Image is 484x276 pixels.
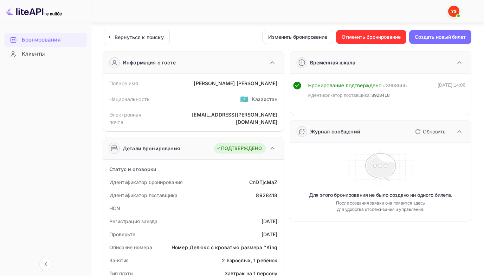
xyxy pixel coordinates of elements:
div: [DATE] [262,218,278,225]
ya-tr-span: 8928418 [372,93,390,98]
ya-tr-span: Изменить бронирование [268,33,327,41]
ya-tr-span: Электронная почта [109,112,142,125]
ya-tr-span: HCN [109,205,120,211]
img: Логотип LiteAPI [6,6,62,17]
ya-tr-span: ПОДТВЕРЖДЕНО [221,145,262,152]
a: Клиенты [4,47,87,60]
ya-tr-span: Статус и оговорки [109,166,157,172]
ya-tr-span: Идентификатор поставщика [109,192,178,198]
a: Бронирования [4,33,87,46]
div: 8928418 [256,192,277,199]
ya-tr-span: Описание номера [109,244,152,250]
ya-tr-span: 2 взрослых, 1 ребёнок [222,257,277,263]
button: Создать новый билет [409,30,471,44]
ya-tr-span: подтверждено [346,82,382,88]
ya-tr-span: CnDTjcMaZ [249,179,277,185]
ya-tr-span: Проверьте [109,231,135,237]
ya-tr-span: Казахстан [252,96,277,102]
div: Бронирования [4,33,87,47]
ya-tr-span: Журнал сообщений [310,128,360,134]
ya-tr-span: [EMAIL_ADDRESS][PERSON_NAME][DOMAIN_NAME] [192,112,277,125]
ya-tr-span: После создания заявки она появится здесь для удобства отслеживания и управления. [333,200,429,213]
ya-tr-span: [DATE] 14:06 [438,82,465,88]
ya-tr-span: Вернуться к поиску [115,34,164,40]
button: Обновить [411,126,448,137]
ya-tr-span: Занятия [109,257,129,263]
ya-tr-span: Для этого бронирования не было создано ни одного билета. [309,192,452,199]
button: Свернуть навигацию [39,258,52,270]
ya-tr-span: [PERSON_NAME] [237,80,278,86]
ya-tr-span: Регистрация заезда [109,218,157,224]
div: # 3908666 [383,82,407,90]
ya-tr-span: Создать новый билет [415,33,466,41]
button: Отменить бронирование [336,30,406,44]
button: Изменить бронирование [262,30,333,44]
ya-tr-span: Идентификатор бронирования [109,179,182,185]
ya-tr-span: 🇰🇿 [240,95,248,103]
ya-tr-span: Национальность [109,96,150,102]
ya-tr-span: Номер Делюкс с кроватью размера "King [172,244,278,250]
ya-tr-span: Отменить бронирование [342,33,401,41]
ya-tr-span: Информация о госте [123,59,176,66]
ya-tr-span: Клиенты [22,50,45,58]
span: США [240,93,248,105]
ya-tr-span: Полное имя [109,80,138,86]
ya-tr-span: Детали бронирования [123,145,180,152]
div: [DATE] [262,231,278,238]
ya-tr-span: Обновить [423,128,446,134]
img: Служба Поддержки Яндекса [448,6,459,17]
ya-tr-span: Временная шкала [310,59,355,65]
ya-tr-span: Бронирование [308,82,344,88]
ya-tr-span: Бронирования [22,36,60,44]
ya-tr-span: [PERSON_NAME] [194,80,235,86]
ya-tr-span: Идентификатор поставщика: [308,93,371,98]
div: Клиенты [4,47,87,61]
